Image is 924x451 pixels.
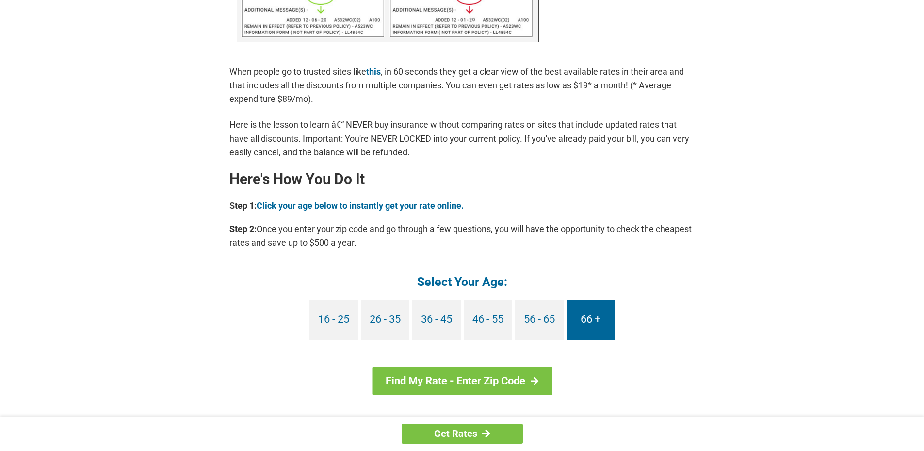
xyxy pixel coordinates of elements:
a: 56 - 65 [515,300,564,340]
a: 46 - 55 [464,300,512,340]
a: 66 + [567,300,615,340]
a: Find My Rate - Enter Zip Code [372,367,552,395]
p: Once you enter your zip code and go through a few questions, you will have the opportunity to che... [229,222,695,250]
b: Step 1: [229,200,257,211]
a: this [366,67,381,77]
a: 16 - 25 [309,300,358,340]
h4: Select Your Age: [229,274,695,290]
a: 36 - 45 [412,300,461,340]
b: Step 2: [229,224,257,234]
a: Click your age below to instantly get your rate online. [257,200,464,211]
a: 26 - 35 [361,300,409,340]
a: Get Rates [402,424,523,444]
p: Here is the lesson to learn â€“ NEVER buy insurance without comparing rates on sites that include... [229,118,695,159]
p: When people go to trusted sites like , in 60 seconds they get a clear view of the best available ... [229,65,695,106]
h2: Here's How You Do It [229,171,695,187]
